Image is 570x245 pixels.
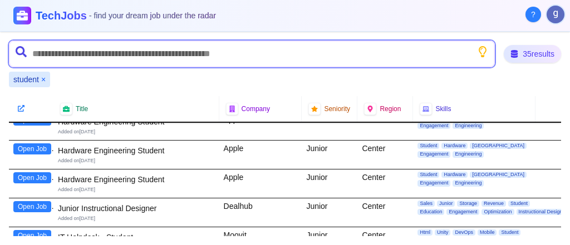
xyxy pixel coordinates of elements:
[41,74,46,85] button: Remove student filter
[417,123,450,129] span: Engagement
[357,198,413,227] div: Center
[453,123,484,129] span: Engineering
[417,180,450,186] span: Engagement
[446,209,479,215] span: Engagement
[357,169,413,198] div: Center
[453,180,484,186] span: Engineering
[58,128,215,136] div: Added on [DATE]
[517,209,569,215] span: Instructional Designer
[380,104,401,113] span: Region
[435,104,451,113] span: Skills
[478,229,497,236] span: Mobile
[302,141,357,169] div: Junior
[357,141,413,169] div: Center
[58,145,215,156] div: Hardware Engineering Student
[242,104,270,113] span: Company
[437,201,455,207] span: Junior
[453,151,484,157] span: Engineering
[219,169,302,198] div: Apple
[58,232,215,243] div: IT Helpdesk - Student
[302,198,357,227] div: Junior
[435,229,451,236] span: Unity
[58,215,215,222] div: Added on [DATE]
[499,229,520,236] span: Student
[547,6,564,23] img: User avatar
[417,151,450,157] span: Engagement
[89,11,216,20] span: - find your dream job under the radar
[417,209,444,215] span: Education
[481,201,506,207] span: Revenue
[453,229,475,236] span: DevOps
[457,201,479,207] span: Storage
[417,143,439,149] span: Student
[13,74,39,85] span: student
[219,141,302,169] div: Apple
[13,201,51,212] button: Open Job
[58,203,215,214] div: Junior Instructional Designer
[302,169,357,198] div: Junior
[58,174,215,185] div: Hardware Engineering Student
[13,230,51,241] button: Open Job
[417,229,433,236] span: Html
[477,46,488,57] button: Show search tips
[525,7,541,22] button: About Techjobs
[531,9,535,20] span: ?
[76,104,88,113] span: Title
[470,172,527,178] span: [GEOGRAPHIC_DATA]
[36,8,216,23] h1: TechJobs
[219,112,302,140] div: Apple
[302,112,357,140] div: Junior
[13,143,51,154] button: Open Job
[58,186,215,193] div: Added on [DATE]
[357,112,413,140] div: North
[470,143,527,149] span: [GEOGRAPHIC_DATA]
[13,172,51,183] button: Open Job
[441,172,468,178] span: Hardware
[417,172,439,178] span: Student
[481,209,514,215] span: Optimization
[508,201,530,207] span: Student
[546,4,566,24] button: User menu
[219,198,302,227] div: Dealhub
[58,157,215,164] div: Added on [DATE]
[324,104,350,113] span: Seniority
[441,143,468,149] span: Hardware
[417,201,435,207] span: Sales
[504,45,561,63] div: 35 results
